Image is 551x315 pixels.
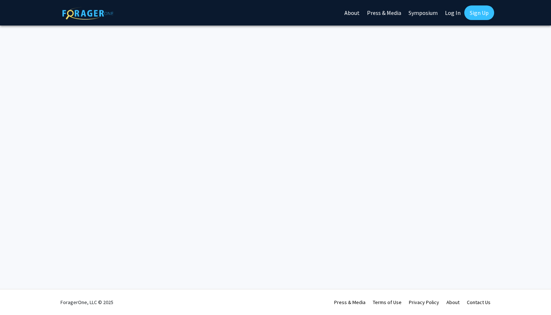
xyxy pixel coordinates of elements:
a: Contact Us [467,299,491,306]
a: Terms of Use [373,299,402,306]
a: Sign Up [464,5,494,20]
a: Press & Media [334,299,366,306]
div: ForagerOne, LLC © 2025 [60,290,113,315]
a: Privacy Policy [409,299,439,306]
a: About [446,299,460,306]
img: ForagerOne Logo [62,7,113,20]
